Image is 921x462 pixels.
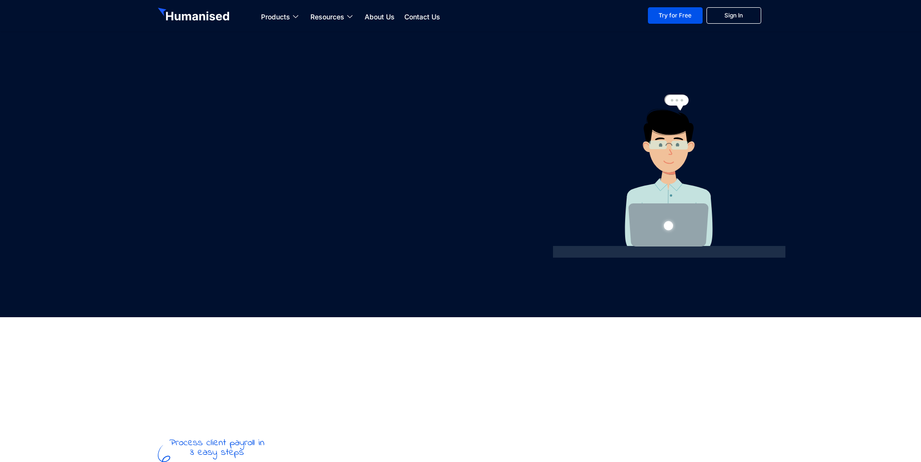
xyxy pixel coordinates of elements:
[256,11,306,23] a: Products
[158,8,231,23] img: Humanised Logo
[360,11,399,23] a: About Us
[306,11,360,23] a: Resources
[706,7,761,24] a: Sign In
[648,7,703,24] a: Try for Free
[399,11,445,23] a: Contact Us
[509,109,829,258] img: person.svg
[629,203,708,246] img: laptop.svg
